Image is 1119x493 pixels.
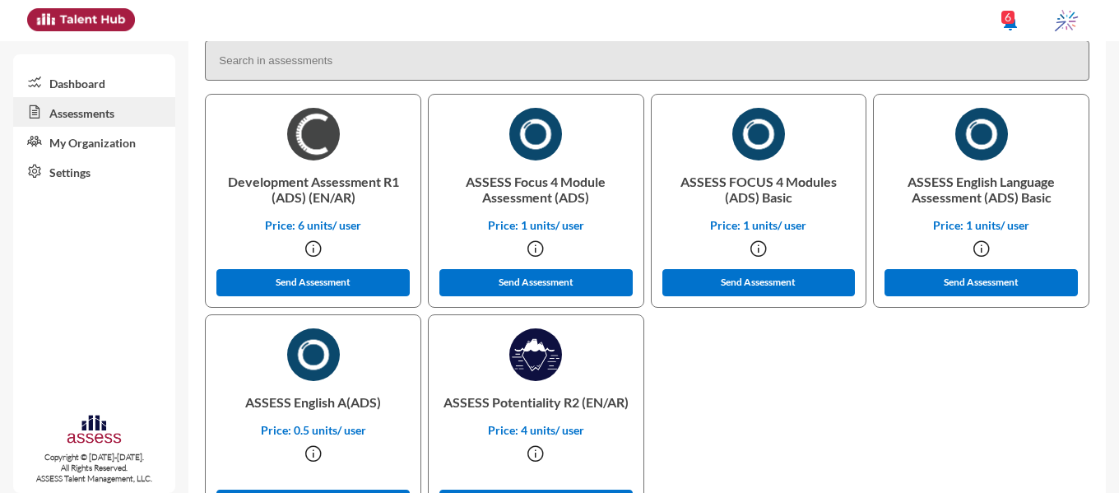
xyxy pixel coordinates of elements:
[13,97,175,127] a: Assessments
[1001,11,1015,24] div: 6
[885,269,1078,296] button: Send Assessment
[887,218,1075,232] p: Price: 1 units/ user
[439,269,633,296] button: Send Assessment
[442,218,630,232] p: Price: 1 units/ user
[13,67,175,97] a: Dashboard
[662,269,856,296] button: Send Assessment
[219,423,407,437] p: Price: 0.5 units/ user
[13,452,175,484] p: Copyright © [DATE]-[DATE]. All Rights Reserved. ASSESS Talent Management, LLC.
[219,160,407,218] p: Development Assessment R1 (ADS) (EN/AR)
[442,160,630,218] p: ASSESS Focus 4 Module Assessment (ADS)
[219,381,407,423] p: ASSESS English A(ADS)
[442,381,630,423] p: ASSESS Potentiality R2 (EN/AR)
[13,127,175,156] a: My Organization
[887,160,1075,218] p: ASSESS English Language Assessment (ADS) Basic
[665,160,853,218] p: ASSESS FOCUS 4 Modules (ADS) Basic
[219,218,407,232] p: Price: 6 units/ user
[442,423,630,437] p: Price: 4 units/ user
[13,156,175,186] a: Settings
[1001,12,1020,32] mat-icon: notifications
[205,40,1089,81] input: Search in assessments
[665,218,853,232] p: Price: 1 units/ user
[66,413,123,449] img: assesscompany-logo.png
[216,269,410,296] button: Send Assessment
